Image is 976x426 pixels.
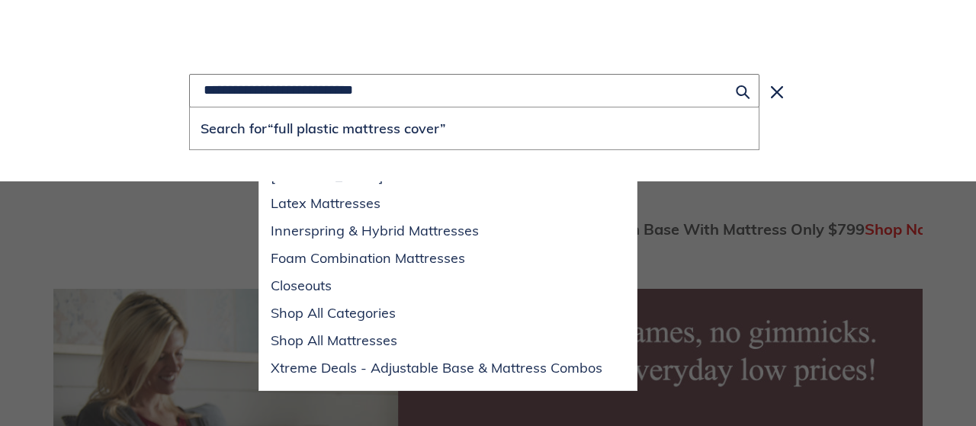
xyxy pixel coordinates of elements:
[259,354,614,382] a: Xtreme Deals - Adjustable Base & Mattress Combos
[271,332,397,350] span: Shop All Mattresses
[271,194,380,213] span: Latex Mattresses
[190,107,759,149] button: Search for“full plastic mattress cover”
[259,327,614,354] a: Shop All Mattresses
[271,249,465,267] span: Foam Combination Mattresses
[271,277,332,295] span: Closeouts
[271,304,396,322] span: Shop All Categories
[271,359,602,377] span: Xtreme Deals - Adjustable Base & Mattress Combos
[259,217,614,245] a: Innerspring & Hybrid Mattresses
[259,299,614,327] a: Shop All Categories
[259,272,614,299] a: Closeouts
[259,245,614,272] a: Foam Combination Mattresses
[259,190,614,217] a: Latex Mattresses
[189,74,759,107] input: Search
[268,120,446,137] span: “full plastic mattress cover”
[271,222,479,240] span: Innerspring & Hybrid Mattresses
